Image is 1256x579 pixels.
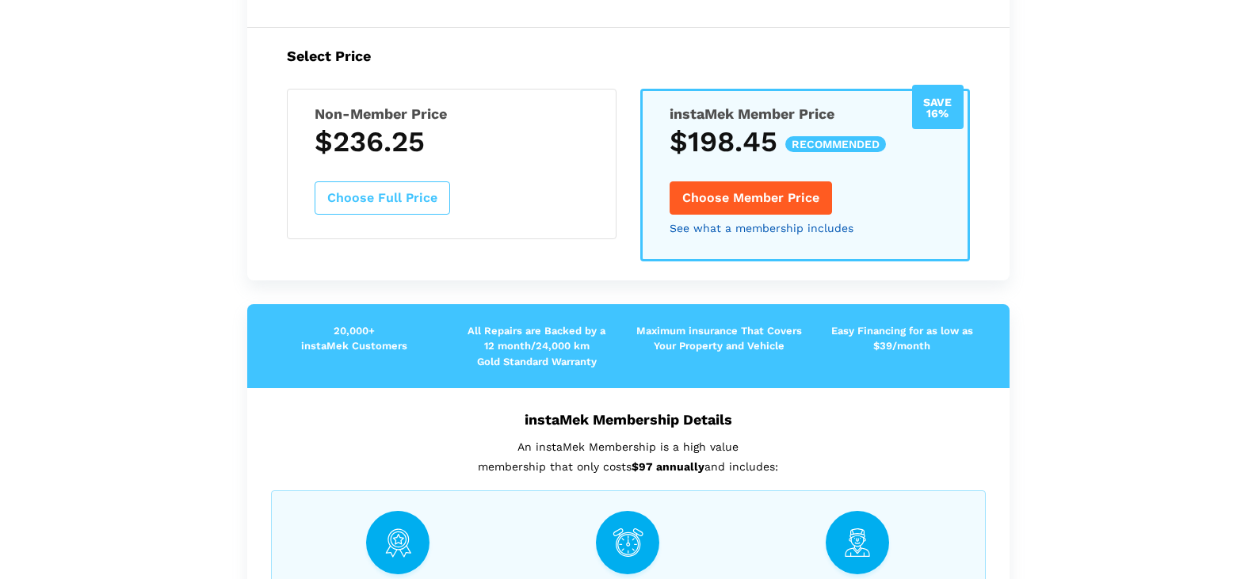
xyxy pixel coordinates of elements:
h5: instaMek Membership Details [271,411,986,428]
p: Maximum insurance That Covers Your Property and Vehicle [628,323,811,354]
p: Easy Financing for as low as $39/month [811,323,993,354]
a: See what a membership includes [670,223,853,234]
h3: $198.45 [670,125,941,158]
h5: Non-Member Price [315,105,589,122]
button: Choose Member Price [670,181,832,215]
p: All Repairs are Backed by a 12 month/24,000 km Gold Standard Warranty [445,323,628,370]
div: Save 16% [912,85,964,129]
h5: instaMek Member Price [670,105,941,122]
strong: $97 annually [632,460,704,473]
button: Choose Full Price [315,181,450,215]
h5: Select Price [287,48,970,64]
p: 20,000+ instaMek Customers [263,323,445,354]
h3: $236.25 [315,125,589,158]
span: recommended [785,136,886,152]
p: An instaMek Membership is a high value membership that only costs and includes: [271,437,986,476]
